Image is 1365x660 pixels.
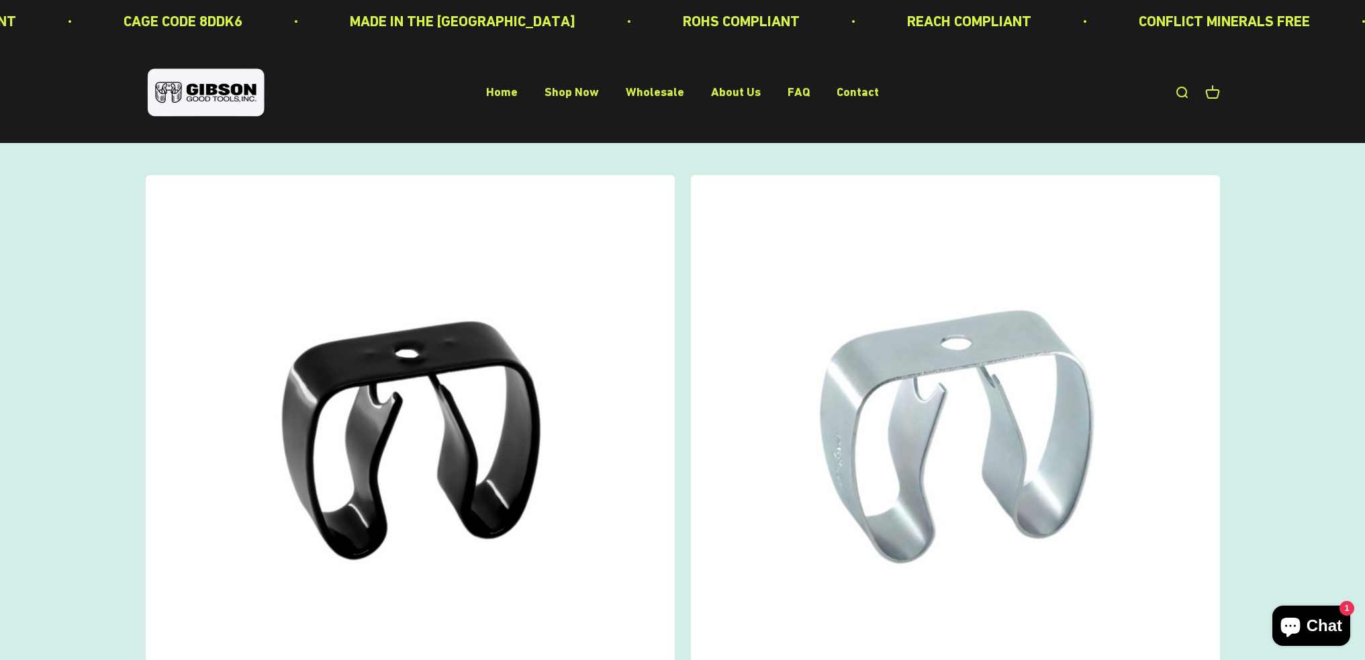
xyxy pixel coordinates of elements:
inbox-online-store-chat: Shopify online store chat [1268,606,1354,649]
a: Contact [837,85,879,99]
p: CONFLICT MINERALS FREE [1139,9,1310,33]
p: CAGE CODE 8DDK6 [124,9,242,33]
a: FAQ [788,85,810,99]
a: Wholesale [626,85,684,99]
a: About Us [711,85,761,99]
p: MADE IN THE [GEOGRAPHIC_DATA] [350,9,575,33]
p: REACH COMPLIANT [907,9,1031,33]
p: ROHS COMPLIANT [683,9,800,33]
a: Shop Now [545,85,599,99]
a: Home [486,85,518,99]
